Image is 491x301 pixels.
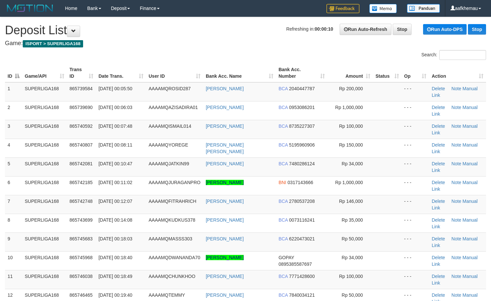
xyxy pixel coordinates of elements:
[432,142,445,148] a: Delete
[340,24,391,35] a: Run Auto-Refresh
[451,199,461,204] a: Note
[289,199,315,204] span: Copy 2780537208 to clipboard
[22,82,67,101] td: SUPERLIGA168
[279,105,288,110] span: BCA
[432,236,445,241] a: Delete
[22,64,67,82] th: Game/API: activate to sort column ascending
[99,236,132,241] span: [DATE] 00:18:03
[432,217,445,223] a: Delete
[206,199,244,204] a: [PERSON_NAME]
[99,142,132,148] span: [DATE] 00:08:11
[149,217,196,223] span: AAAAMQKUDKUS378
[402,101,429,120] td: - - -
[22,251,67,270] td: SUPERLIGA168
[5,176,22,195] td: 6
[289,274,315,279] span: Copy 7771428600 to clipboard
[402,233,429,251] td: - - -
[423,24,467,35] a: Run Auto-DPS
[342,217,363,223] span: Rp 35,000
[5,120,22,139] td: 3
[70,199,93,204] span: 865742748
[149,199,197,204] span: AAAAMQFITRAHRICH
[339,142,363,148] span: Rp 150,000
[432,274,445,279] a: Delete
[342,292,363,298] span: Rp 50,000
[279,199,288,204] span: BCA
[206,142,244,154] a: [PERSON_NAME] [PERSON_NAME]
[276,64,327,82] th: Bank Acc. Number: activate to sort column ascending
[99,217,132,223] span: [DATE] 00:14:08
[206,86,244,91] a: [PERSON_NAME]
[22,157,67,176] td: SUPERLIGA168
[206,292,244,298] a: [PERSON_NAME]
[402,251,429,270] td: - - -
[432,105,445,110] a: Delete
[402,214,429,233] td: - - -
[326,4,359,13] img: Feedback.jpg
[206,161,244,166] a: [PERSON_NAME]
[451,161,461,166] a: Note
[402,120,429,139] td: - - -
[99,105,132,110] span: [DATE] 00:06:03
[70,236,93,241] span: 865745683
[289,105,315,110] span: Copy 0953086201 to clipboard
[22,120,67,139] td: SUPERLIGA168
[432,255,477,267] a: Manual Link
[279,261,312,267] span: Copy 0895385587697 to clipboard
[289,236,315,241] span: Copy 6220473021 to clipboard
[149,255,200,260] span: AAAAMQDWANANDA70
[206,105,244,110] a: [PERSON_NAME]
[373,64,402,82] th: Status: activate to sort column ascending
[402,82,429,101] td: - - -
[451,86,461,91] a: Note
[335,105,363,110] span: Rp 1,000,000
[149,236,192,241] span: AAAAMQMASSS303
[451,142,461,148] a: Note
[70,105,93,110] span: 865739690
[432,123,477,135] a: Manual Link
[5,24,486,37] h1: Deposit List
[206,236,244,241] a: [PERSON_NAME]
[289,142,315,148] span: Copy 5195960906 to clipboard
[22,176,67,195] td: SUPERLIGA168
[206,217,244,223] a: [PERSON_NAME]
[339,86,363,91] span: Rp 200,000
[432,199,445,204] a: Delete
[149,105,198,110] span: AAAAMQAZISADIRA01
[342,161,363,166] span: Rp 34,000
[327,64,373,82] th: Amount: activate to sort column ascending
[289,292,315,298] span: Copy 7840034121 to clipboard
[149,161,189,166] span: AAAAMQJATKIN99
[203,64,276,82] th: Bank Acc. Name: activate to sort column ascending
[70,86,93,91] span: 865739584
[70,180,93,185] span: 865742185
[402,195,429,214] td: - - -
[432,161,477,173] a: Manual Link
[451,236,461,241] a: Note
[279,292,288,298] span: BCA
[279,255,294,260] span: GOPAY
[369,4,397,13] img: Button%20Memo.svg
[432,142,477,154] a: Manual Link
[279,217,288,223] span: BCA
[70,255,93,260] span: 865745968
[402,64,429,82] th: Op: activate to sort column ascending
[432,274,477,286] a: Manual Link
[99,123,132,129] span: [DATE] 00:07:48
[451,217,461,223] a: Note
[429,64,486,82] th: Action: activate to sort column ascending
[402,157,429,176] td: - - -
[279,142,288,148] span: BCA
[22,270,67,289] td: SUPERLIGA168
[67,64,96,82] th: Trans ID: activate to sort column ascending
[289,123,315,129] span: Copy 8735227307 to clipboard
[206,180,244,185] a: [PERSON_NAME]
[451,292,461,298] a: Note
[468,24,486,35] a: Stop
[289,161,315,166] span: Copy 7480286124 to clipboard
[22,101,67,120] td: SUPERLIGA168
[342,255,363,260] span: Rp 34,000
[451,180,461,185] a: Note
[149,274,196,279] span: AAAAMQCHUNKHOO
[286,26,333,32] span: Refreshing in:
